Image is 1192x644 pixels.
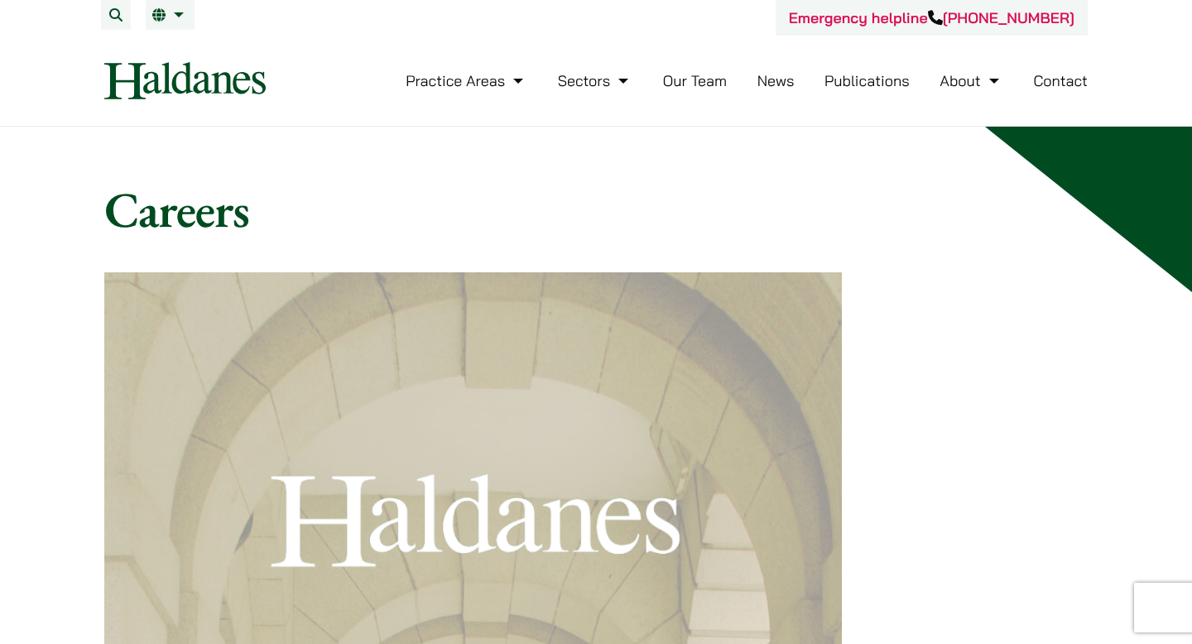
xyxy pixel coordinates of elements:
[824,71,910,90] a: Publications
[104,62,266,99] img: Logo of Haldanes
[104,180,1088,239] h1: Careers
[757,71,795,90] a: News
[663,71,727,90] a: Our Team
[558,71,632,90] a: Sectors
[406,71,527,90] a: Practice Areas
[789,8,1074,27] a: Emergency helpline[PHONE_NUMBER]
[1033,71,1088,90] a: Contact
[940,71,1002,90] a: About
[152,8,188,22] a: EN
